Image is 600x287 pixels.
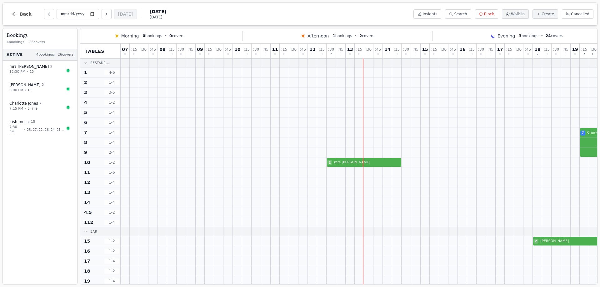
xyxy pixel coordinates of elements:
[517,53,519,56] span: 0
[131,47,137,51] span: : 15
[478,47,484,51] span: : 30
[355,33,357,38] span: •
[367,53,369,56] span: 0
[405,53,407,56] span: 0
[564,53,566,56] span: 0
[114,9,137,19] button: [DATE]
[104,259,119,264] span: 1 - 4
[574,53,576,56] span: 0
[84,209,92,215] span: 4.5
[197,47,203,52] span: 09
[339,53,341,56] span: 0
[133,53,135,56] span: 0
[329,160,331,165] span: 2
[84,199,90,205] span: 14
[527,53,529,56] span: 0
[291,47,297,51] span: : 30
[332,34,335,38] span: 1
[122,47,128,52] span: 07
[442,53,444,56] span: 0
[387,53,388,56] span: 0
[44,9,54,19] button: Previous day
[150,15,166,20] span: [DATE]
[262,47,268,51] span: : 45
[178,47,184,51] span: : 30
[84,139,87,146] span: 8
[29,40,45,45] span: 26 covers
[572,47,578,52] span: 19
[104,110,119,115] span: 1 - 4
[375,47,381,51] span: : 45
[412,47,418,51] span: : 45
[321,53,322,56] span: 0
[187,47,193,51] span: : 45
[104,249,119,254] span: 1 - 2
[27,88,32,92] span: 15
[199,53,201,56] span: 0
[264,53,266,56] span: 0
[90,61,109,65] span: Restaur...
[150,8,166,15] span: [DATE]
[142,33,162,38] span: bookings
[471,53,472,56] span: 0
[7,32,73,38] h3: Bookings
[104,210,119,215] span: 1 - 2
[9,119,30,124] span: irish music
[84,159,90,166] span: 10
[246,53,247,56] span: 0
[469,47,475,51] span: : 15
[84,129,87,136] span: 7
[319,47,325,51] span: : 15
[7,7,37,22] button: Back
[121,33,139,39] span: Morning
[356,47,362,51] span: : 15
[508,53,510,56] span: 0
[20,12,32,16] span: Back
[171,53,172,56] span: 0
[84,179,90,186] span: 12
[396,53,397,56] span: 0
[84,258,90,264] span: 17
[84,278,90,284] span: 19
[562,9,593,19] button: Cancelled
[84,189,90,195] span: 13
[292,53,294,56] span: 0
[152,53,154,56] span: 0
[142,53,144,56] span: 0
[234,47,240,52] span: 10
[499,53,501,56] span: 0
[104,80,119,85] span: 1 - 4
[337,47,343,51] span: : 45
[537,53,538,56] span: 2
[24,88,26,92] span: •
[30,69,34,74] span: 10
[475,9,498,19] button: Block
[431,47,437,51] span: : 15
[42,82,44,88] span: 2
[104,90,119,95] span: 3 - 5
[150,47,156,51] span: : 45
[7,40,24,45] span: 4 bookings
[403,47,409,51] span: : 30
[84,109,87,116] span: 5
[104,150,119,155] span: 2 - 4
[104,200,119,205] span: 1 - 4
[104,130,119,135] span: 1 - 4
[542,12,554,17] span: Create
[502,9,529,19] button: Walk-in
[104,269,119,274] span: 1 - 2
[582,131,584,135] span: 7
[283,53,285,56] span: 0
[519,34,521,38] span: 3
[413,9,441,19] button: Insights
[189,53,191,56] span: 0
[159,47,165,52] span: 08
[358,53,360,56] span: 0
[165,33,167,38] span: •
[237,53,238,56] span: 0
[424,53,426,56] span: 0
[217,53,219,56] span: 0
[377,53,379,56] span: 0
[480,53,482,56] span: 0
[27,127,64,132] span: 25, 27, 22, 26, 24, 21, 23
